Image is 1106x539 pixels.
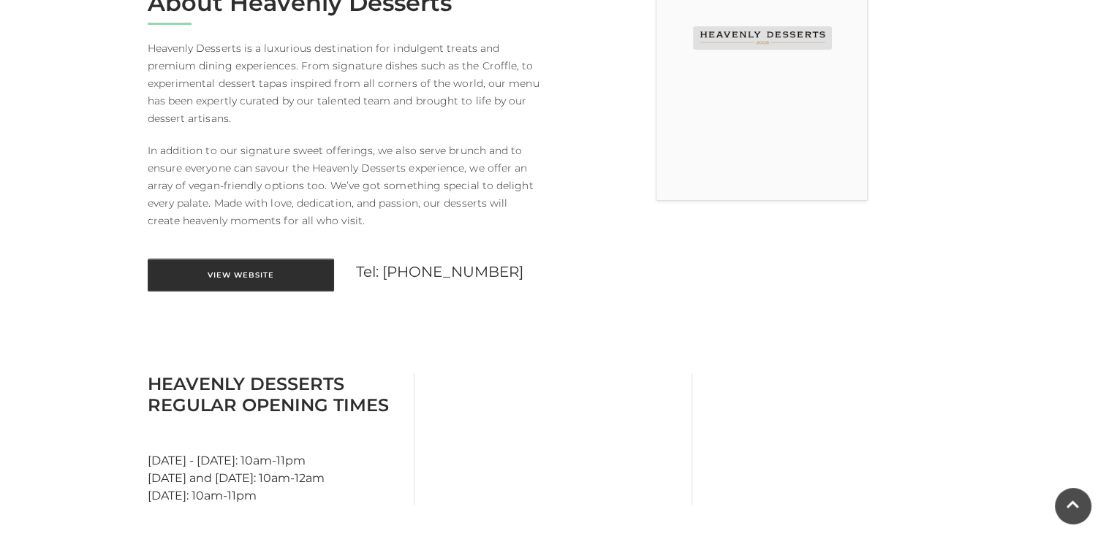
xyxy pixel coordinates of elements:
[148,39,542,127] p: Heavenly Desserts is a luxurious destination for indulgent treats and premium dining experiences....
[148,142,542,229] p: In addition to our signature sweet offerings, we also serve brunch and to ensure everyone can sav...
[148,373,403,416] h3: Heavenly Desserts Regular Opening Times
[148,259,334,291] a: View Website
[356,263,524,280] a: Tel: [PHONE_NUMBER]
[137,373,414,505] div: [DATE] - [DATE]: 10am-11pm [DATE] and [DATE]: 10am-12am [DATE]: 10am-11pm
